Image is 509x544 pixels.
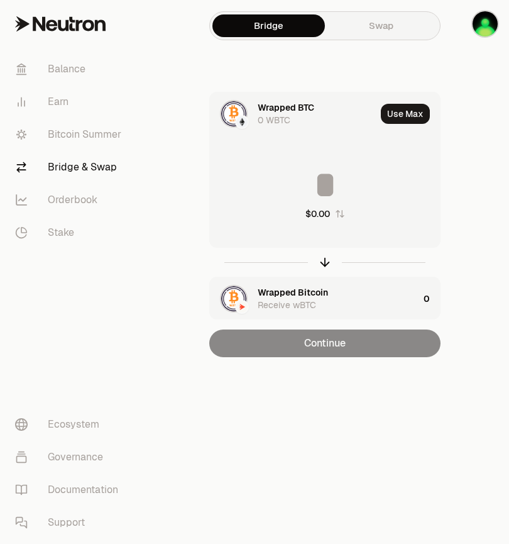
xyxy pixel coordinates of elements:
img: WBTC Logo [221,101,246,126]
button: wBTC LogoNeutron LogoWrapped BitcoinReceive wBTC0 [210,277,440,320]
a: Bitcoin Summer [5,118,136,151]
a: Ecosystem [5,408,136,441]
div: wBTC LogoNeutron LogoWrapped BitcoinReceive wBTC [210,277,419,320]
a: Bridge & Swap [5,151,136,184]
a: Earn [5,86,136,118]
div: Receive wBTC [258,299,316,311]
a: Balance [5,53,136,86]
img: Neutron Logo [236,301,248,313]
img: wBTC Logo [221,286,246,311]
img: KO [473,11,498,36]
a: Orderbook [5,184,136,216]
a: Stake [5,216,136,249]
div: 0 [424,277,440,320]
button: $0.00 [305,208,345,220]
div: $0.00 [305,208,330,220]
div: Wrapped BTC [258,101,314,114]
a: Governance [5,441,136,474]
a: Documentation [5,474,136,506]
div: Wrapped Bitcoin [258,286,328,299]
a: Swap [325,14,437,37]
a: Bridge [212,14,325,37]
a: Support [5,506,136,539]
button: Use Max [381,104,430,124]
div: WBTC LogoEthereum LogoWrapped BTC0 WBTC [210,92,376,135]
div: 0 WBTC [258,114,290,126]
img: Ethereum Logo [236,116,248,128]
